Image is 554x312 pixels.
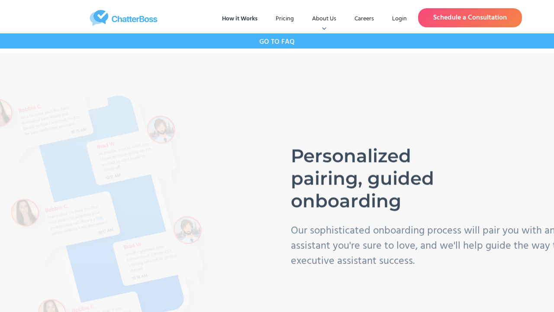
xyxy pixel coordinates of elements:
[348,11,381,27] a: Careers
[32,10,215,26] a: home
[418,8,522,27] a: Schedule a Consultation
[259,33,295,49] a: GO TO FAQ
[269,11,301,27] a: Pricing
[291,145,483,212] h1: Personalized pairing, guided onboarding
[312,15,336,23] div: About Us
[305,11,343,27] div: About Us
[259,36,295,48] strong: GO TO FAQ
[385,11,414,27] a: Login
[215,11,264,27] a: How it Works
